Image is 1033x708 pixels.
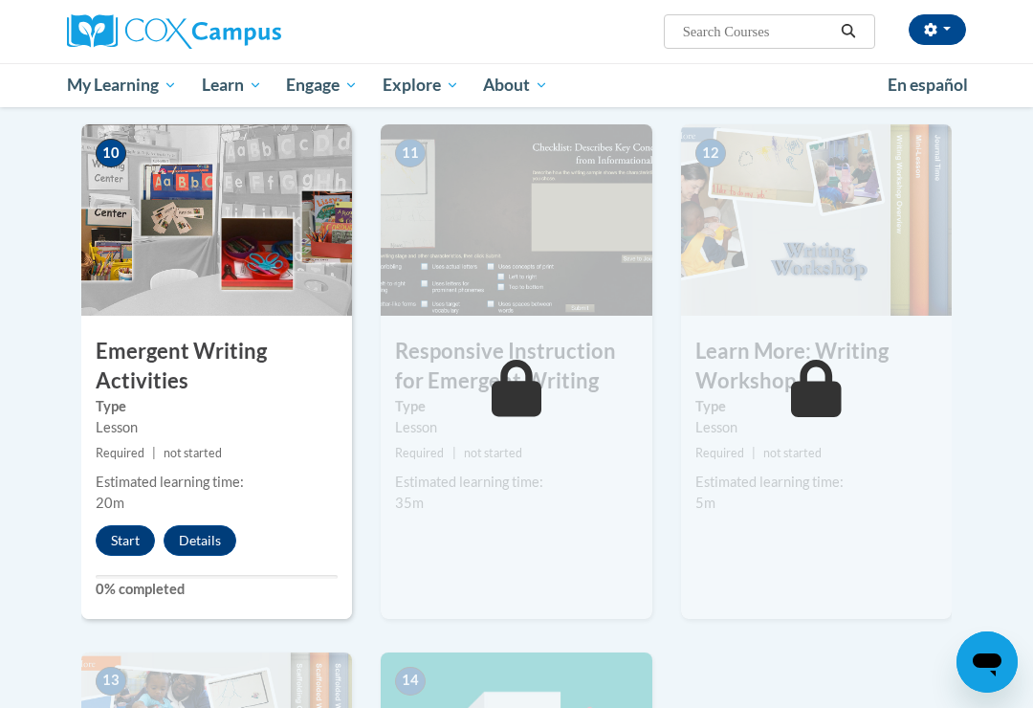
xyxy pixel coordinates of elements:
[888,75,968,95] span: En español
[395,417,637,438] div: Lesson
[96,579,338,600] label: 0% completed
[96,139,126,167] span: 10
[81,124,352,316] img: Course Image
[53,63,980,107] div: Main menu
[695,472,937,493] div: Estimated learning time:
[483,74,548,97] span: About
[452,446,456,460] span: |
[189,63,275,107] a: Learn
[55,63,189,107] a: My Learning
[96,472,338,493] div: Estimated learning time:
[381,124,651,316] img: Course Image
[152,446,156,460] span: |
[695,396,937,417] label: Type
[464,446,522,460] span: not started
[695,417,937,438] div: Lesson
[274,63,370,107] a: Engage
[909,14,966,45] button: Account Settings
[695,495,715,511] span: 5m
[472,63,561,107] a: About
[370,63,472,107] a: Explore
[164,525,236,556] button: Details
[67,14,281,49] img: Cox Campus
[956,631,1018,693] iframe: Button to launch messaging window
[96,525,155,556] button: Start
[67,74,177,97] span: My Learning
[395,396,637,417] label: Type
[286,74,358,97] span: Engage
[96,495,124,511] span: 20m
[96,446,144,460] span: Required
[395,667,426,696] span: 14
[681,124,952,316] img: Course Image
[395,139,426,167] span: 11
[67,14,347,49] a: Cox Campus
[875,65,980,105] a: En español
[395,472,637,493] div: Estimated learning time:
[763,446,822,460] span: not started
[164,446,222,460] span: not started
[81,337,352,396] h3: Emergent Writing Activities
[96,417,338,438] div: Lesson
[202,74,262,97] span: Learn
[381,337,651,396] h3: Responsive Instruction for Emergent Writing
[395,495,424,511] span: 35m
[96,667,126,696] span: 13
[96,396,338,417] label: Type
[695,446,744,460] span: Required
[681,20,834,43] input: Search Courses
[834,20,863,43] button: Search
[752,446,756,460] span: |
[395,446,444,460] span: Required
[383,74,459,97] span: Explore
[695,139,726,167] span: 12
[681,337,952,396] h3: Learn More: Writing Workshop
